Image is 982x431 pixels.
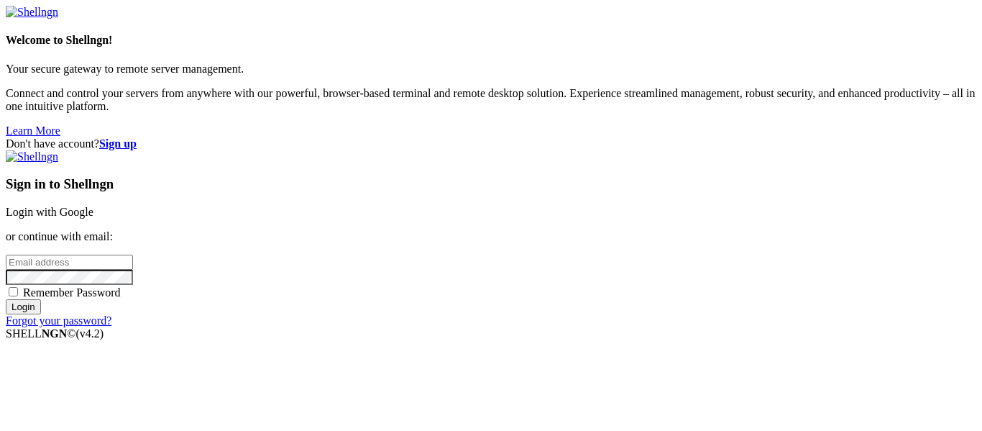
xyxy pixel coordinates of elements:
p: or continue with email: [6,230,976,243]
input: Email address [6,255,133,270]
div: Don't have account? [6,137,976,150]
p: Your secure gateway to remote server management. [6,63,976,76]
input: Remember Password [9,287,18,296]
a: Sign up [99,137,137,150]
h4: Welcome to Shellngn! [6,34,976,47]
img: Shellngn [6,6,58,19]
a: Login with Google [6,206,93,218]
span: Remember Password [23,286,121,299]
b: NGN [42,327,68,340]
span: 4.2.0 [76,327,104,340]
span: SHELL © [6,327,104,340]
input: Login [6,299,41,314]
h3: Sign in to Shellngn [6,176,976,192]
a: Forgot your password? [6,314,111,327]
a: Learn More [6,124,60,137]
img: Shellngn [6,150,58,163]
p: Connect and control your servers from anywhere with our powerful, browser-based terminal and remo... [6,87,976,113]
